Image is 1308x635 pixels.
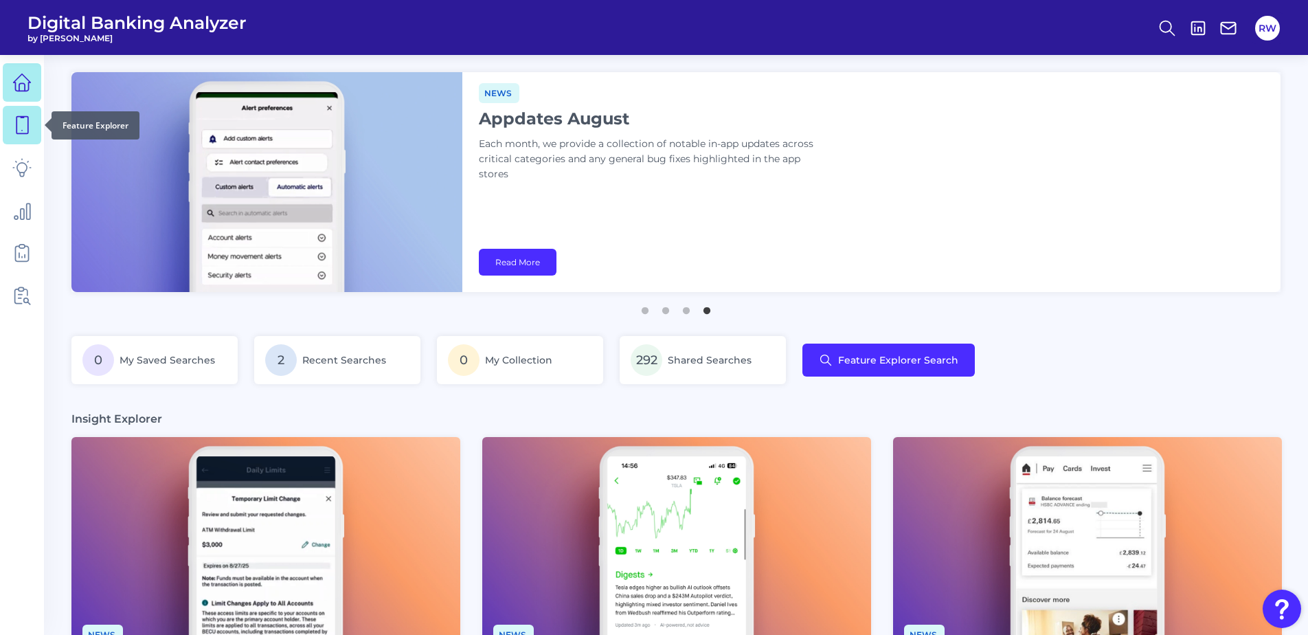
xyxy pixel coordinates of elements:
[659,300,673,314] button: 2
[52,111,139,140] div: Feature Explorer
[254,336,420,384] a: 2Recent Searches
[27,33,247,43] span: by [PERSON_NAME]
[82,344,114,376] span: 0
[479,86,519,99] a: News
[265,344,297,376] span: 2
[1263,590,1301,628] button: Open Resource Center
[27,12,247,33] span: Digital Banking Analyzer
[700,300,714,314] button: 4
[479,249,556,276] a: Read More
[802,344,975,377] button: Feature Explorer Search
[679,300,693,314] button: 3
[437,336,603,384] a: 0My Collection
[668,354,752,366] span: Shared Searches
[631,344,662,376] span: 292
[71,412,162,426] h3: Insight Explorer
[638,300,652,314] button: 1
[620,336,786,384] a: 292Shared Searches
[71,336,238,384] a: 0My Saved Searches
[302,354,386,366] span: Recent Searches
[1255,16,1280,41] button: RW
[120,354,215,366] span: My Saved Searches
[485,354,552,366] span: My Collection
[479,109,822,129] h1: Appdates August
[479,83,519,103] span: News
[448,344,480,376] span: 0
[479,137,822,182] p: Each month, we provide a collection of notable in-app updates across critical categories and any ...
[71,72,462,292] img: bannerImg
[838,355,958,366] span: Feature Explorer Search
